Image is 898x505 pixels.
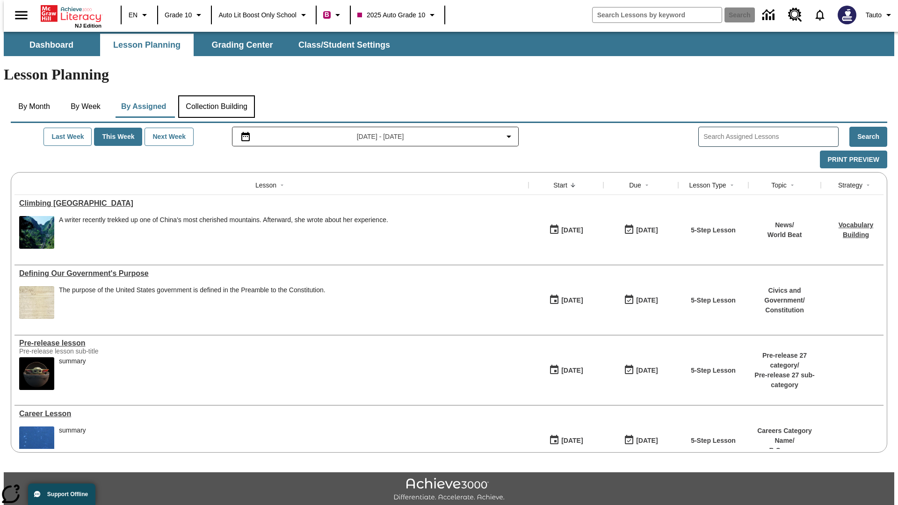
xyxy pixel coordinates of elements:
a: Resource Center, Will open in new tab [782,2,808,28]
span: Auto Lit Boost only School [218,10,297,20]
div: Topic [771,180,787,190]
button: Search [849,127,887,147]
div: [DATE] [561,435,583,447]
div: Home [41,3,101,29]
div: Lesson [255,180,276,190]
input: search field [593,7,722,22]
p: 5-Step Lesson [691,436,736,446]
div: The purpose of the United States government is defined in the Preamble to the Constitution. [59,286,326,294]
button: 07/22/25: First time the lesson was available [546,221,586,239]
div: [DATE] [561,365,583,376]
div: summary [59,357,86,365]
div: summary [59,426,86,434]
button: Sort [862,180,874,191]
p: Constitution [753,305,816,315]
button: School: Auto Lit Boost only School, Select your school [215,7,313,23]
span: EN [129,10,138,20]
span: 2025 Auto Grade 10 [357,10,425,20]
div: Defining Our Government's Purpose [19,269,524,278]
div: Climbing Mount Tai [19,199,524,208]
button: Sort [787,180,798,191]
img: 6000 stone steps to climb Mount Tai in Chinese countryside [19,216,54,249]
p: B Careers [753,446,816,455]
a: Notifications [808,3,832,27]
button: Last Week [43,128,92,146]
p: News / [768,220,802,230]
div: [DATE] [636,435,658,447]
div: Strategy [838,180,862,190]
img: Achieve3000 Differentiate Accelerate Achieve [393,478,505,502]
a: Home [41,4,101,23]
button: Language: EN, Select a language [124,7,154,23]
button: Profile/Settings [862,7,898,23]
div: Career Lesson [19,410,524,418]
div: SubNavbar [4,32,894,56]
p: Careers Category Name / [753,426,816,446]
button: Print Preview [820,151,887,169]
button: Next Week [145,128,194,146]
button: Select a new avatar [832,3,862,27]
span: B [325,9,329,21]
button: Lesson Planning [100,34,194,56]
button: By Week [62,95,109,118]
input: Search Assigned Lessons [703,130,838,144]
button: Sort [567,180,579,191]
span: Tauto [866,10,882,20]
button: Open side menu [7,1,35,29]
button: Dashboard [5,34,98,56]
button: Class/Student Settings [291,34,398,56]
svg: Collapse Date Range Filter [503,131,514,142]
button: 07/01/25: First time the lesson was available [546,291,586,309]
p: 5-Step Lesson [691,296,736,305]
img: Avatar [838,6,856,24]
p: Pre-release 27 sub-category [753,370,816,390]
span: [DATE] - [DATE] [357,132,404,142]
button: Grading Center [196,34,289,56]
div: Start [553,180,567,190]
span: Class/Student Settings [298,40,390,50]
a: Defining Our Government's Purpose, Lessons [19,269,524,278]
button: 03/31/26: Last day the lesson can be accessed [621,291,661,309]
button: 01/22/25: First time the lesson was available [546,361,586,379]
button: By Month [11,95,58,118]
p: 5-Step Lesson [691,366,736,375]
p: Civics and Government / [753,286,816,305]
img: This historic document written in calligraphic script on aged parchment, is the Preamble of the C... [19,286,54,319]
a: Data Center [757,2,782,28]
button: By Assigned [114,95,174,118]
div: [DATE] [561,224,583,236]
img: hero alt text [19,357,54,390]
button: Select the date range menu item [236,131,515,142]
div: Pre-release lesson [19,339,524,347]
div: [DATE] [636,295,658,306]
button: Sort [641,180,652,191]
p: Pre-release 27 category / [753,351,816,370]
div: Lesson Type [689,180,726,190]
div: A writer recently trekked up one of China's most cherished mountains. Afterward, she wrote about ... [59,216,388,224]
span: Support Offline [47,491,88,498]
span: Grade 10 [165,10,192,20]
div: Due [629,180,641,190]
img: fish [19,426,54,459]
button: 01/13/25: First time the lesson was available [546,432,586,449]
button: 06/30/26: Last day the lesson can be accessed [621,221,661,239]
a: Career Lesson, Lessons [19,410,524,418]
span: summary [59,426,86,459]
button: Support Offline [28,483,95,505]
div: summary [59,357,86,390]
a: Climbing Mount Tai, Lessons [19,199,524,208]
a: Vocabulary Building [839,221,873,238]
span: The purpose of the United States government is defined in the Preamble to the Constitution. [59,286,326,319]
div: [DATE] [636,224,658,236]
button: Boost Class color is violet red. Change class color [319,7,347,23]
button: This Week [94,128,142,146]
button: Sort [276,180,288,191]
span: Dashboard [29,40,73,50]
span: Lesson Planning [113,40,181,50]
div: A writer recently trekked up one of China's most cherished mountains. Afterward, she wrote about ... [59,216,388,249]
span: Grading Center [211,40,273,50]
button: Sort [726,180,738,191]
h1: Lesson Planning [4,66,894,83]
